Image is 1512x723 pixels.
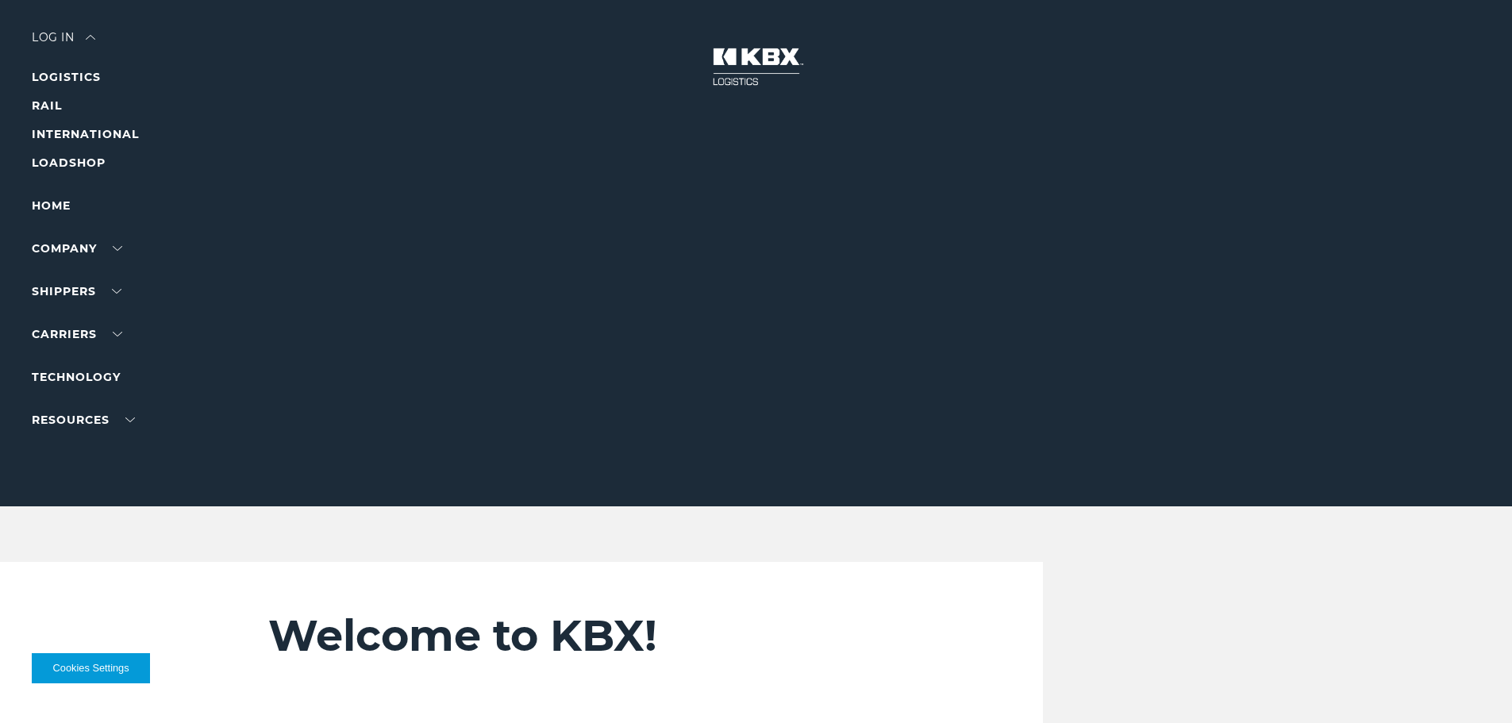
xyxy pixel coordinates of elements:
[32,284,121,298] a: SHIPPERS
[32,413,135,427] a: RESOURCES
[32,327,122,341] a: Carriers
[86,35,95,40] img: arrow
[32,370,121,384] a: Technology
[32,32,95,55] div: Log in
[268,610,948,662] h2: Welcome to KBX!
[32,127,139,141] a: INTERNATIONAL
[32,70,101,84] a: LOGISTICS
[32,98,62,113] a: RAIL
[32,156,106,170] a: LOADSHOP
[32,241,122,256] a: Company
[32,653,150,683] button: Cookies Settings
[32,198,71,213] a: Home
[697,32,816,102] img: kbx logo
